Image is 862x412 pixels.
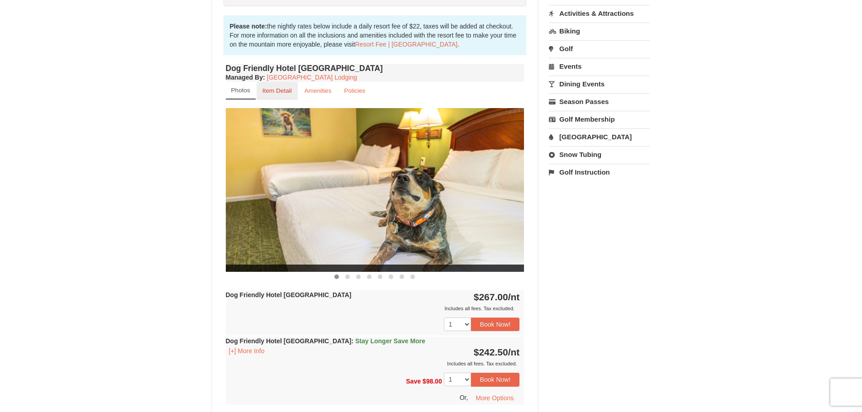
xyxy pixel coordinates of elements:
button: Book Now! [471,373,520,386]
a: Resort Fee | [GEOGRAPHIC_DATA] [355,41,457,48]
div: Includes all fees. Tax excluded. [226,304,520,313]
span: Stay Longer Save More [355,337,425,345]
span: $242.50 [474,347,508,357]
strong: $267.00 [474,292,520,302]
span: $98.00 [423,378,442,385]
img: 18876286-336-12a840d7.jpg [226,108,524,271]
div: Includes all fees. Tax excluded. [226,359,520,368]
a: Policies [338,82,371,99]
button: More Options [470,391,519,405]
a: [GEOGRAPHIC_DATA] Lodging [267,74,357,81]
a: Events [549,58,650,75]
button: [+] More Info [226,346,268,356]
span: Managed By [226,74,263,81]
a: Biking [549,23,650,39]
a: Dining Events [549,76,650,92]
a: Golf Instruction [549,164,650,180]
span: : [351,337,353,345]
span: /nt [508,347,520,357]
strong: : [226,74,265,81]
a: [GEOGRAPHIC_DATA] [549,128,650,145]
a: Golf Membership [549,111,650,128]
span: Or, [460,393,468,401]
strong: Please note: [230,23,267,30]
a: Golf [549,40,650,57]
h4: Dog Friendly Hotel [GEOGRAPHIC_DATA] [226,64,524,73]
a: Amenities [299,82,338,99]
div: the nightly rates below include a daily resort fee of $22, taxes will be added at checkout. For m... [224,15,527,55]
a: Activities & Attractions [549,5,650,22]
small: Photos [231,87,250,94]
a: Item Detail [257,82,298,99]
button: Book Now! [471,317,520,331]
span: /nt [508,292,520,302]
strong: Dog Friendly Hotel [GEOGRAPHIC_DATA] [226,337,425,345]
a: Photos [226,82,256,99]
small: Amenities [305,87,332,94]
strong: Dog Friendly Hotel [GEOGRAPHIC_DATA] [226,291,352,298]
small: Policies [344,87,365,94]
small: Item Detail [262,87,292,94]
a: Snow Tubing [549,146,650,163]
span: Save [406,378,421,385]
a: Season Passes [549,93,650,110]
